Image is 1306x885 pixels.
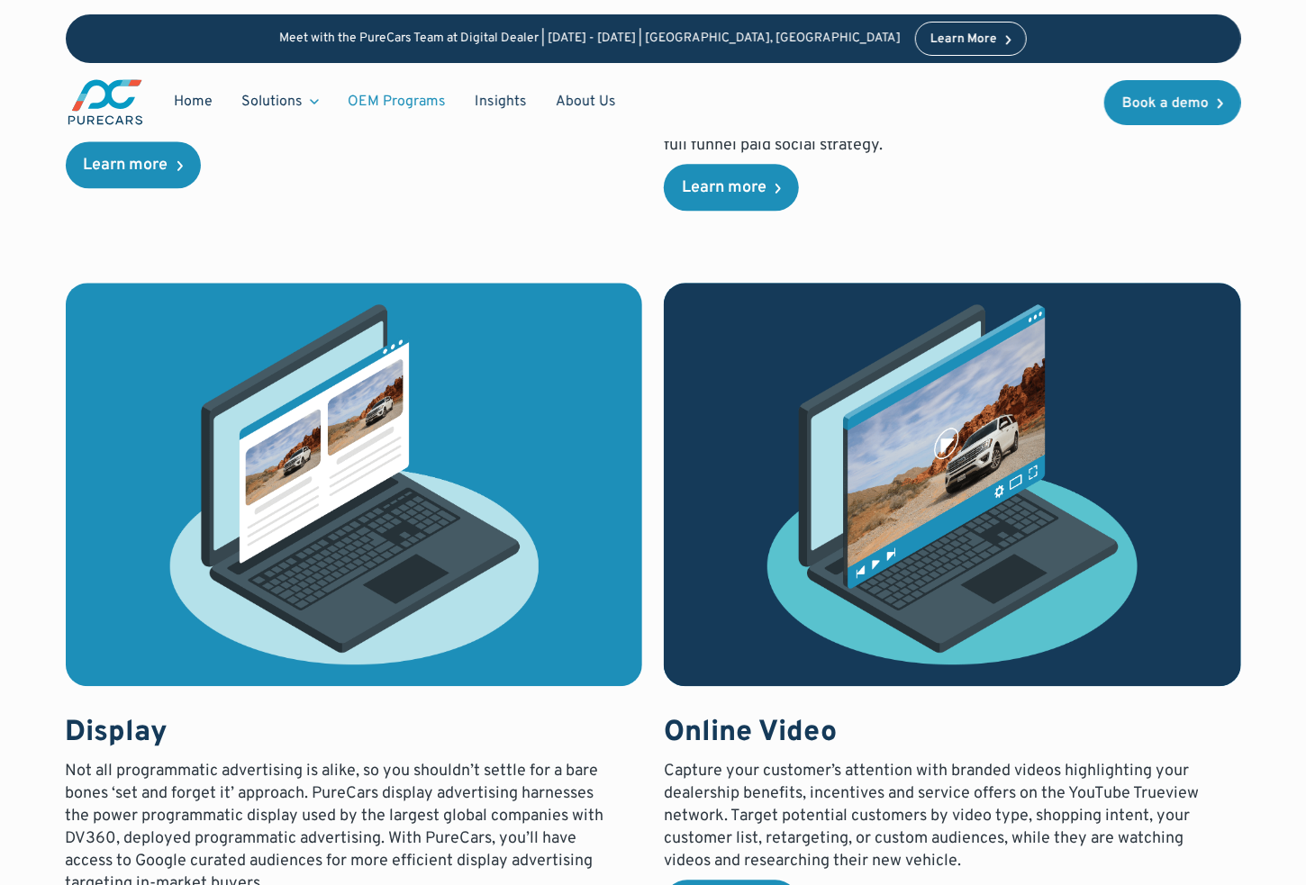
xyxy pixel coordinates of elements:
[241,92,303,112] div: Solutions
[930,33,997,46] div: Learn More
[84,158,168,174] div: Learn more
[541,85,630,119] a: About Us
[915,22,1027,56] a: Learn More
[682,180,766,196] div: Learn more
[227,85,333,119] div: Solutions
[66,141,201,188] a: Learn more
[664,164,799,211] a: Learn more
[66,77,145,127] a: main
[66,77,145,127] img: purecars logo
[1104,80,1241,125] a: Book a demo
[664,715,1211,753] h3: Online Video
[664,760,1211,873] p: Capture your customer’s attention with branded videos highlighting your dealership benefits, ince...
[333,85,460,119] a: OEM Programs
[460,85,541,119] a: Insights
[66,715,613,753] h3: Display
[159,85,227,119] a: Home
[279,32,901,47] p: Meet with the PureCars Team at Digital Dealer | [DATE] - [DATE] | [GEOGRAPHIC_DATA], [GEOGRAPHIC_...
[1122,96,1209,111] div: Book a demo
